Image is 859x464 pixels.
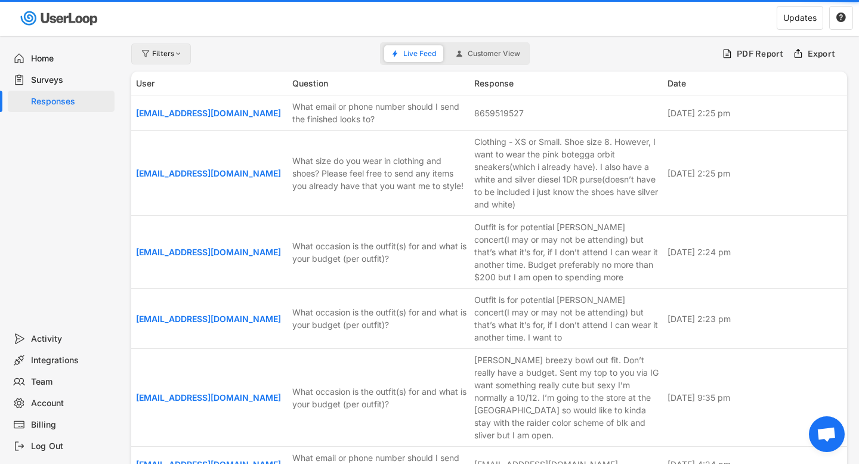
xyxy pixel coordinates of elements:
[449,45,527,62] button: Customer View
[384,45,443,62] button: Live Feed
[31,441,110,452] div: Log Out
[474,221,661,283] div: Outfit is for potential [PERSON_NAME] concert(I may or may not be attending) but that’s what it’s...
[836,12,846,23] text: 
[292,77,467,89] div: Question
[136,392,281,403] a: [EMAIL_ADDRESS][DOMAIN_NAME]
[292,385,467,410] div: What occasion is the outfit(s) for and what is your budget (per outfit)?
[836,13,846,23] button: 
[403,50,436,57] span: Live Feed
[809,416,845,452] a: Open chat
[136,314,281,324] a: [EMAIL_ADDRESS][DOMAIN_NAME]
[31,53,110,64] div: Home
[474,77,661,89] div: Response
[31,419,110,431] div: Billing
[136,77,285,89] div: User
[292,240,467,265] div: What occasion is the outfit(s) for and what is your budget (per outfit)?
[668,77,842,89] div: Date
[668,391,842,404] div: [DATE] 9:35 pm
[18,6,102,30] img: userloop-logo-01.svg
[783,14,817,22] div: Updates
[668,246,842,258] div: [DATE] 2:24 pm
[737,48,784,59] div: PDF Report
[808,48,836,59] div: Export
[668,167,842,180] div: [DATE] 2:25 pm
[31,333,110,345] div: Activity
[136,247,281,257] a: [EMAIL_ADDRESS][DOMAIN_NAME]
[31,75,110,86] div: Surveys
[292,154,467,192] div: What size do you wear in clothing and shoes? Please feel free to send any items you already have ...
[474,293,661,344] div: Outfit is for potential [PERSON_NAME] concert(I may or may not be attending) but that’s what it’s...
[668,313,842,325] div: [DATE] 2:23 pm
[31,398,110,409] div: Account
[292,100,467,125] div: What email or phone number should I send the finished looks to?
[474,354,661,441] div: [PERSON_NAME] breezy bowl out fit. Don’t really have a budget. Sent my top to you via IG want som...
[474,135,661,211] div: Clothing - XS or Small. Shoe size 8. However, I want to wear the pink botegga orbit sneakers(whic...
[474,107,524,119] div: 8659519527
[31,96,110,107] div: Responses
[31,355,110,366] div: Integrations
[668,107,842,119] div: [DATE] 2:25 pm
[136,108,281,118] a: [EMAIL_ADDRESS][DOMAIN_NAME]
[136,168,281,178] a: [EMAIL_ADDRESS][DOMAIN_NAME]
[292,306,467,331] div: What occasion is the outfit(s) for and what is your budget (per outfit)?
[468,50,520,57] span: Customer View
[152,50,183,57] div: Filters
[31,376,110,388] div: Team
